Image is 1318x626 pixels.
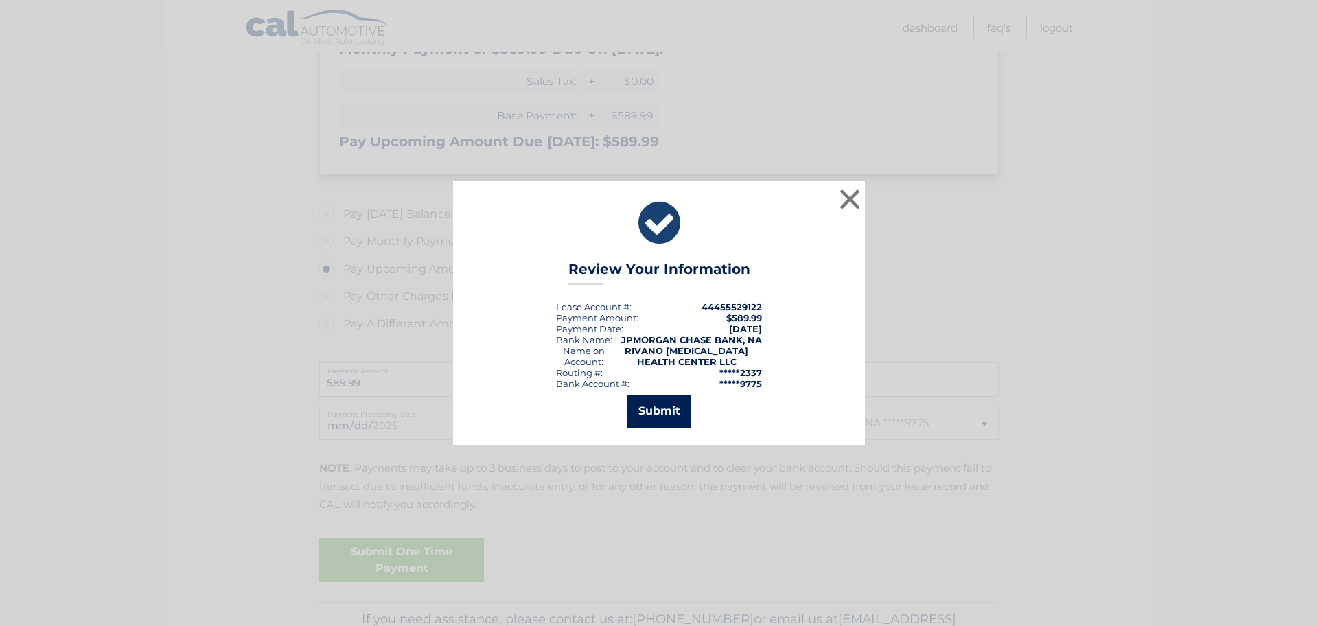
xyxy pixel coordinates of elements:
[621,334,762,345] strong: JPMORGAN CHASE BANK, NA
[729,323,762,334] span: [DATE]
[556,312,638,323] div: Payment Amount:
[556,378,629,389] div: Bank Account #:
[625,345,748,367] strong: RIVANO [MEDICAL_DATA] HEALTH CENTER LLC
[836,185,864,213] button: ×
[556,323,623,334] div: :
[726,312,762,323] span: $589.99
[556,323,621,334] span: Payment Date
[627,395,691,428] button: Submit
[556,367,603,378] div: Routing #:
[556,345,612,367] div: Name on Account:
[556,334,612,345] div: Bank Name:
[702,301,762,312] strong: 44455529122
[556,301,632,312] div: Lease Account #:
[568,261,750,285] h3: Review Your Information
